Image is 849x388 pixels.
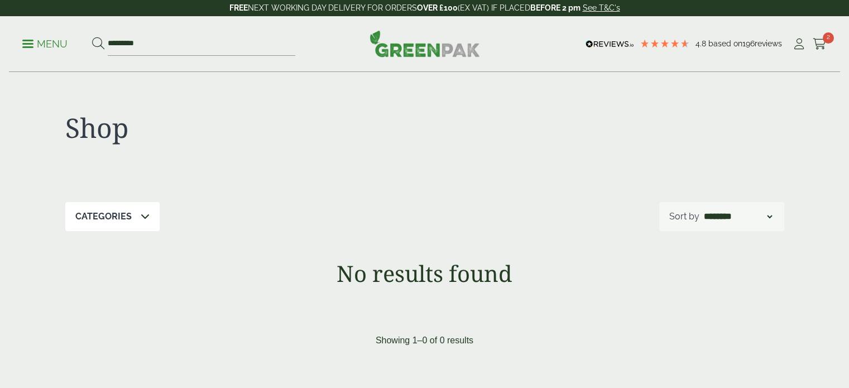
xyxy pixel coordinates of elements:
[417,3,458,12] strong: OVER £100
[583,3,620,12] a: See T&C's
[530,3,581,12] strong: BEFORE 2 pm
[792,39,806,50] i: My Account
[586,40,634,48] img: REVIEWS.io
[669,210,699,223] p: Sort by
[813,39,827,50] i: Cart
[742,39,755,48] span: 196
[823,32,834,44] span: 2
[702,210,774,223] select: Shop order
[229,3,248,12] strong: FREE
[695,39,708,48] span: 4.8
[370,30,480,57] img: GreenPak Supplies
[65,112,425,144] h1: Shop
[708,39,742,48] span: Based on
[640,39,690,49] div: 4.79 Stars
[22,37,68,49] a: Menu
[813,36,827,52] a: 2
[22,37,68,51] p: Menu
[75,210,132,223] p: Categories
[35,260,814,287] h1: No results found
[755,39,782,48] span: reviews
[376,334,473,347] p: Showing 1–0 of 0 results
